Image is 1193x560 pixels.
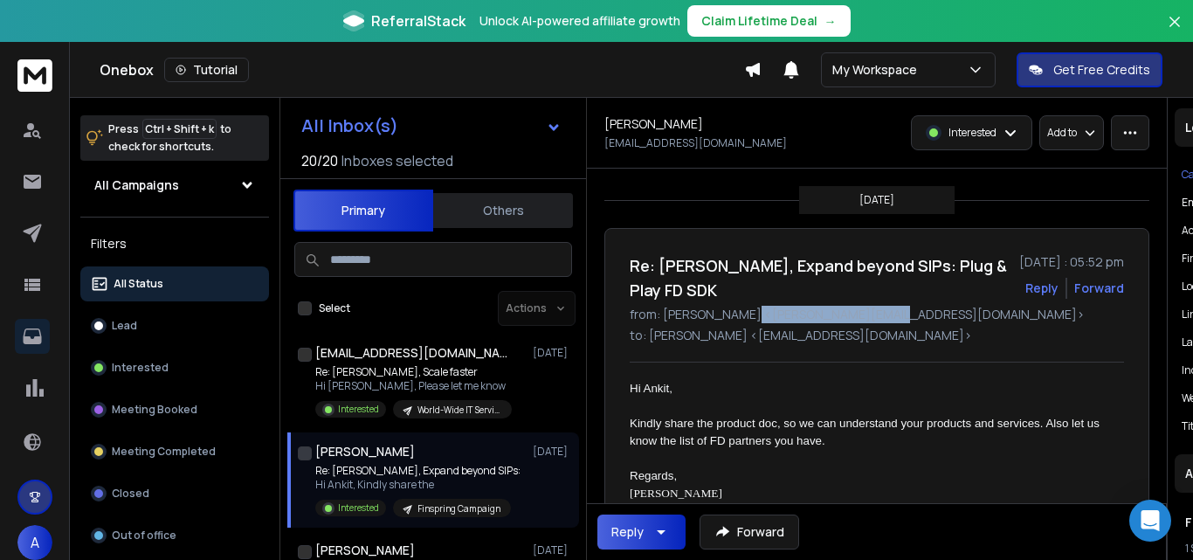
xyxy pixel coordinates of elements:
p: Out of office [112,529,176,543]
button: Get Free Credits [1017,52,1162,87]
div: Reply [611,523,644,541]
button: All Status [80,266,269,301]
div: Open Intercom Messenger [1129,500,1171,542]
p: from: [PERSON_NAME] <[PERSON_NAME][EMAIL_ADDRESS][DOMAIN_NAME]> [630,306,1124,323]
p: [DATE] [533,543,572,557]
button: All Campaigns [80,168,269,203]
span: 20 / 20 [301,150,338,171]
button: A [17,525,52,560]
button: Out of office [80,518,269,553]
span: ReferralStack [371,10,465,31]
h1: All Inbox(s) [301,117,398,135]
span: [PERSON_NAME] [630,487,722,500]
button: Reply [1025,280,1059,297]
label: Select [319,301,350,315]
p: Press to check for shortcuts. [108,121,231,156]
div: Forward [1074,280,1124,297]
p: Get Free Credits [1053,61,1150,79]
button: Meeting Booked [80,392,269,427]
span: → [824,12,837,30]
p: Interested [338,501,379,515]
div: Onebox [100,58,744,82]
p: Interested [112,361,169,375]
h3: Filters [80,232,269,256]
button: Claim Lifetime Deal→ [687,5,851,37]
h1: All Campaigns [94,176,179,194]
p: Meeting Completed [112,445,216,459]
button: Lead [80,308,269,343]
div: Hi Ankit, [630,380,1110,398]
p: Meeting Booked [112,403,197,417]
span: Ctrl + Shift + k [142,119,217,139]
div: Regards, [630,467,1110,485]
p: Hi [PERSON_NAME], Please let me know [315,379,512,393]
p: Re: [PERSON_NAME], Expand beyond SIPs: [315,464,521,478]
p: Interested [948,126,996,140]
p: My Workspace [832,61,924,79]
button: Closed [80,476,269,511]
p: Add to [1047,126,1077,140]
p: Hi Ankit, Kindly share the [315,478,521,492]
h3: Inboxes selected [341,150,453,171]
p: [EMAIL_ADDRESS][DOMAIN_NAME] [604,136,787,150]
div: Kindly share the product doc, so we can understand your products and services. Also let us know t... [630,415,1110,450]
button: Meeting Completed [80,434,269,469]
p: [DATE] [859,193,894,207]
p: [DATE] [533,346,572,360]
button: Close banner [1163,10,1186,52]
h1: [EMAIL_ADDRESS][DOMAIN_NAME] +1 [315,344,507,362]
p: Closed [112,487,149,501]
p: [DATE] : 05:52 pm [1019,253,1124,271]
button: Primary [293,190,433,232]
h1: [PERSON_NAME] [315,542,415,559]
p: Re: [PERSON_NAME], Scale faster [315,365,512,379]
h1: [PERSON_NAME] [315,443,415,460]
p: to: [PERSON_NAME] <[EMAIL_ADDRESS][DOMAIN_NAME]> [630,327,1124,344]
button: Forward [700,515,799,550]
p: Finspring Campaign [417,502,500,515]
p: All Status [114,277,163,291]
button: All Inbox(s) [287,108,576,143]
h1: Re: [PERSON_NAME], Expand beyond SIPs: Plug & Play FD SDK [630,253,1009,302]
button: Others [433,191,573,230]
button: Interested [80,350,269,385]
p: Lead [112,319,137,333]
p: [DATE] [533,445,572,459]
p: Unlock AI-powered affiliate growth [479,12,680,30]
p: World-Wide IT Services [417,404,501,417]
button: Reply [597,515,686,550]
h1: [PERSON_NAME] [604,115,703,133]
button: Tutorial [164,58,249,82]
p: Interested [338,403,379,416]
